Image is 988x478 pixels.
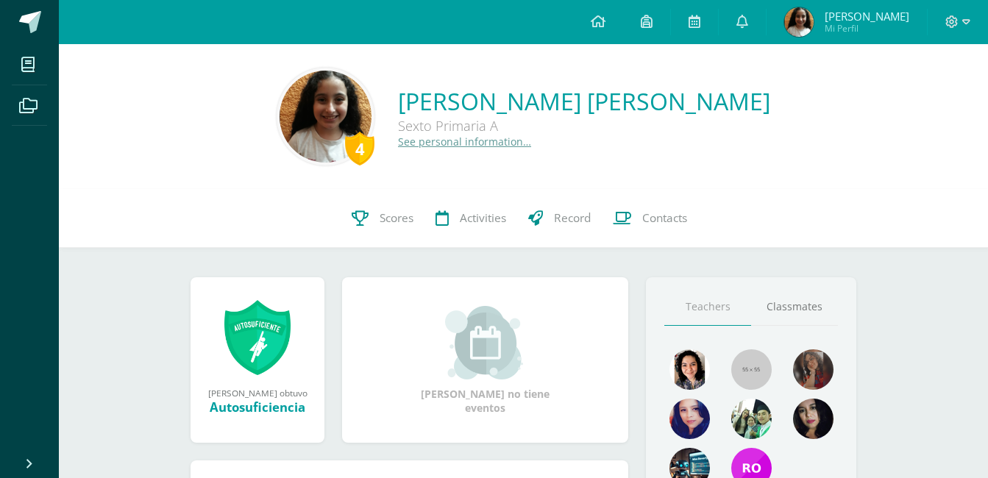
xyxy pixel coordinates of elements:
div: 4 [345,132,374,165]
div: [PERSON_NAME] no tiene eventos [412,306,559,415]
a: Activities [424,189,517,248]
span: Activities [460,210,506,226]
img: cf77c4244f6d95cf88aeb66f0c561f1b.png [280,71,372,163]
img: event_small.png [445,306,525,379]
a: Teachers [664,288,751,326]
a: Contacts [602,189,698,248]
a: See personal information… [398,135,531,149]
a: [PERSON_NAME] [PERSON_NAME] [398,85,770,117]
a: Record [517,189,602,248]
span: [PERSON_NAME] [825,9,909,24]
img: e9c8ee63d948accc6783747252b4c3df.png [669,349,710,390]
div: [PERSON_NAME] obtuvo [205,387,310,399]
a: Classmates [751,288,838,326]
span: Scores [380,210,413,226]
img: ef6349cd9309fb31c1afbf38cf026886.png [793,399,834,439]
span: Contacts [642,210,687,226]
span: Mi Perfil [825,22,909,35]
span: Record [554,210,591,226]
img: 55x55 [731,349,772,390]
div: Autosuficiencia [205,399,310,415]
img: ad870897404aacb409c39775d7fcff72.png [669,399,710,439]
img: 37fe3ee38833a6adb74bf76fd42a3bf6.png [793,349,834,390]
div: Sexto Primaria A [398,117,770,135]
img: 4bf7502f79f0740e24f6b79b054e4c13.png [784,7,814,37]
img: 792aef120f26b6e903bc965793d10b3c.png [731,399,772,439]
a: Scores [341,189,424,248]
